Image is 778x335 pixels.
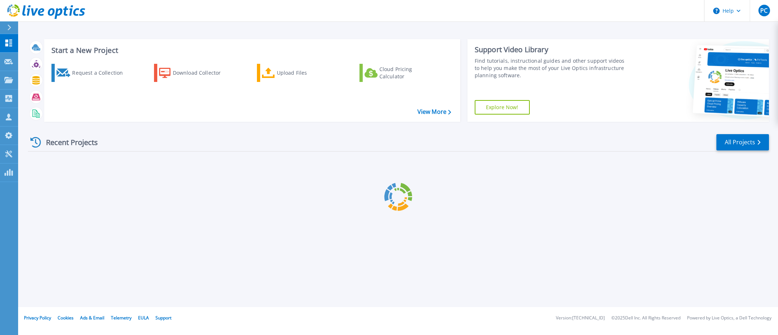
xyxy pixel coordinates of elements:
div: Find tutorials, instructional guides and other support videos to help you make the most of your L... [475,57,629,79]
a: Cookies [58,315,74,321]
li: © 2025 Dell Inc. All Rights Reserved [611,316,681,320]
div: Support Video Library [475,45,629,54]
div: Upload Files [277,66,335,80]
a: Download Collector [154,64,235,82]
a: Privacy Policy [24,315,51,321]
a: Ads & Email [80,315,104,321]
a: Telemetry [111,315,132,321]
a: All Projects [716,134,769,150]
h3: Start a New Project [51,46,451,54]
li: Powered by Live Optics, a Dell Technology [687,316,771,320]
a: EULA [138,315,149,321]
a: Request a Collection [51,64,132,82]
li: Version: [TECHNICAL_ID] [556,316,605,320]
div: Request a Collection [72,66,130,80]
span: PC [760,8,767,13]
a: Cloud Pricing Calculator [359,64,440,82]
a: Support [155,315,171,321]
div: Recent Projects [28,133,108,151]
a: View More [417,108,451,115]
div: Download Collector [173,66,231,80]
a: Explore Now! [475,100,530,115]
a: Upload Files [257,64,338,82]
div: Cloud Pricing Calculator [379,66,437,80]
